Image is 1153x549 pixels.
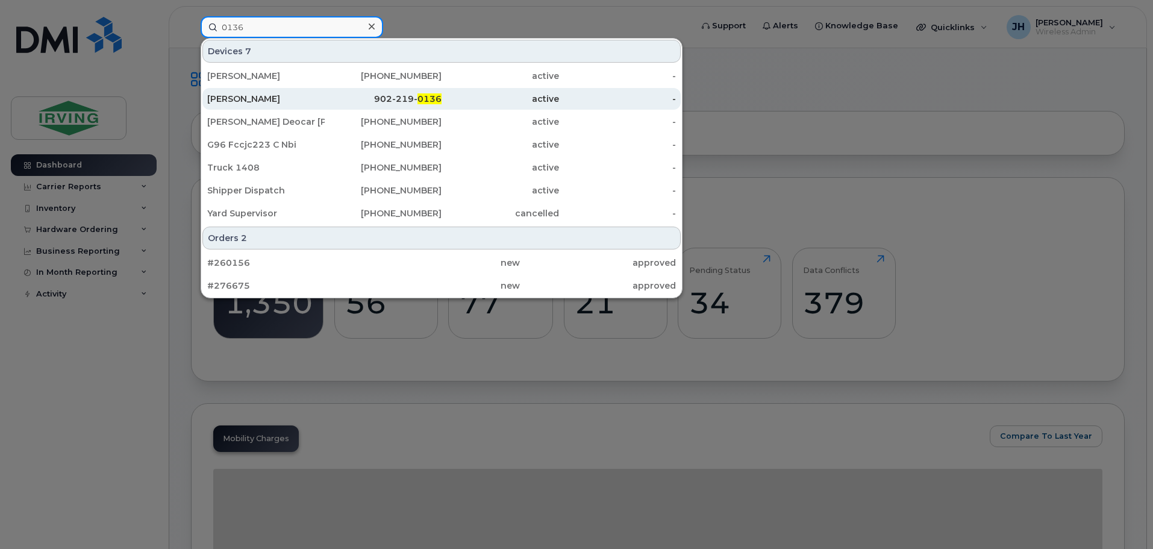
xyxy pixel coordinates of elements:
div: - [559,116,676,128]
div: 902-219- [325,93,442,105]
div: [PERSON_NAME] [207,93,325,105]
div: - [559,70,676,82]
div: [PHONE_NUMBER] [325,139,442,151]
div: active [442,184,559,196]
div: new [363,280,519,292]
div: - [559,93,676,105]
a: #276675newapproved [202,275,681,296]
div: [PHONE_NUMBER] [325,70,442,82]
div: [PERSON_NAME] Deocar [PERSON_NAME] [207,116,325,128]
div: G96 Fccjc223 C Nbi [207,139,325,151]
div: [PHONE_NUMBER] [325,207,442,219]
div: active [442,116,559,128]
div: - [559,184,676,196]
div: approved [520,280,676,292]
a: [PERSON_NAME][PHONE_NUMBER]active- [202,65,681,87]
div: [PHONE_NUMBER] [325,116,442,128]
a: #260156newapproved [202,252,681,274]
span: 7 [245,45,251,57]
a: Shipper Dispatch[PHONE_NUMBER]active- [202,180,681,201]
div: active [442,70,559,82]
div: active [442,162,559,174]
div: [PERSON_NAME] [207,70,325,82]
span: 0136 [417,93,442,104]
span: 2 [241,232,247,244]
a: Truck 1408[PHONE_NUMBER]active- [202,157,681,178]
div: new [363,257,519,269]
div: Yard Supervisor [207,207,325,219]
div: Shipper Dispatch [207,184,325,196]
div: #276675 [207,280,363,292]
div: Orders [202,227,681,249]
div: [PHONE_NUMBER] [325,162,442,174]
a: [PERSON_NAME]902-219-0136active- [202,88,681,110]
div: - [559,139,676,151]
div: [PHONE_NUMBER] [325,184,442,196]
div: cancelled [442,207,559,219]
div: #260156 [207,257,363,269]
div: approved [520,257,676,269]
div: Truck 1408 [207,162,325,174]
div: - [559,207,676,219]
div: active [442,93,559,105]
div: Devices [202,40,681,63]
div: - [559,162,676,174]
a: [PERSON_NAME] Deocar [PERSON_NAME][PHONE_NUMBER]active- [202,111,681,133]
a: Yard Supervisor[PHONE_NUMBER]cancelled- [202,202,681,224]
a: G96 Fccjc223 C Nbi[PHONE_NUMBER]active- [202,134,681,155]
div: active [442,139,559,151]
